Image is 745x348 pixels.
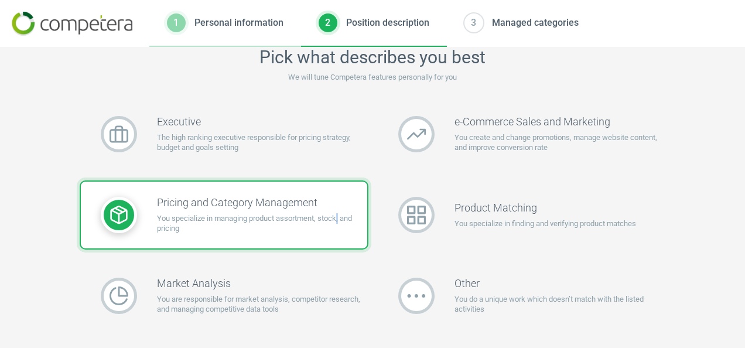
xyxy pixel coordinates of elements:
[492,16,579,29] div: Managed categories
[454,294,665,315] p: You do a unique work which doesn’t match with the listed activities
[319,13,337,32] div: 2
[12,12,132,36] img: 7b73d85f1bbbb9d816539e11aedcf956.png
[157,277,367,290] h3: Market Analysis
[454,132,665,153] p: You create and change promotions, manage website content, and improve conversion rate
[80,72,665,83] p: We will tune Competera features personally for you
[157,213,367,234] p: You specialize in managing product assortment, stock, and pricing
[454,115,665,128] h3: e-Commerce Sales and Marketing
[346,16,429,29] div: Position description
[464,13,483,32] div: 3
[167,13,186,32] div: 1
[157,132,367,153] p: The high ranking executive responsible for pricing strategy, budget and goals setting
[454,202,636,214] h3: Product Matching
[157,196,367,209] h3: Pricing and Category Management
[157,115,367,128] h3: Executive
[157,294,367,315] p: You are responsible for market analysis, competitor research, and managing competitive data tools
[454,219,636,229] p: You specialize in finding and verifying product matches
[454,277,665,290] h3: Other
[80,47,665,68] h2: Pick what describes you best
[194,16,283,29] div: Personal information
